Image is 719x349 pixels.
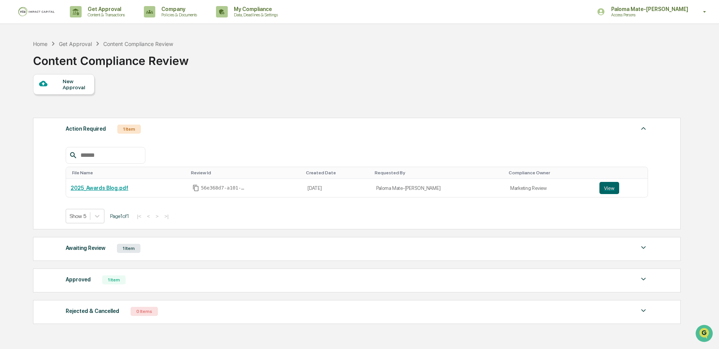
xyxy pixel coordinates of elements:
div: Start new chat [26,58,125,66]
p: How can we help? [8,16,138,28]
p: Company [155,6,201,12]
div: Toggle SortBy [72,170,185,175]
img: caret [639,243,648,252]
div: Toggle SortBy [306,170,369,175]
p: Paloma Mate-[PERSON_NAME] [605,6,692,12]
div: Toggle SortBy [191,170,300,175]
span: Preclearance [15,96,49,103]
p: My Compliance [228,6,282,12]
div: Get Approval [59,41,92,47]
span: Data Lookup [15,110,48,118]
a: 🗄️Attestations [52,93,97,106]
img: 1746055101610-c473b297-6a78-478c-a979-82029cc54cd1 [8,58,21,72]
img: caret [639,306,648,315]
a: Powered byPylon [54,128,92,134]
div: 1 Item [117,125,141,134]
td: [DATE] [303,179,372,197]
img: caret [639,275,648,284]
div: Action Required [66,124,106,134]
td: Paloma Mate-[PERSON_NAME] [372,179,506,197]
span: 56e368d7-a101-4c64-82a3-953c482f546b [201,185,246,191]
a: 2025_Awards Blog.pdf [71,185,128,191]
div: 🗄️ [55,96,61,103]
div: 🖐️ [8,96,14,103]
div: Home [33,41,47,47]
button: Start new chat [129,60,138,69]
span: Attestations [63,96,94,103]
div: 🔎 [8,111,14,117]
div: Awaiting Review [66,243,106,253]
a: 🖐️Preclearance [5,93,52,106]
div: 1 Item [117,244,140,253]
div: New Approval [63,78,88,90]
div: Toggle SortBy [509,170,592,175]
p: Access Persons [605,12,680,17]
div: 1 Item [102,275,126,284]
p: Data, Deadlines & Settings [228,12,282,17]
span: Copy Id [192,185,199,191]
p: Policies & Documents [155,12,201,17]
a: 🔎Data Lookup [5,107,51,121]
p: Content & Transactions [82,12,129,17]
button: |< [135,213,143,220]
button: >| [162,213,171,220]
div: Toggle SortBy [601,170,645,175]
div: 0 Items [131,307,158,316]
a: View [599,182,643,194]
button: View [599,182,619,194]
button: > [153,213,161,220]
img: caret [639,124,648,133]
div: Content Compliance Review [33,48,189,68]
p: Get Approval [82,6,129,12]
span: Pylon [76,129,92,134]
span: Page 1 of 1 [110,213,129,219]
div: Rejected & Cancelled [66,306,119,316]
input: Clear [20,35,125,43]
td: Marketing Review [506,179,595,197]
iframe: Open customer support [695,324,715,344]
button: < [145,213,152,220]
img: logo [18,7,55,17]
div: Content Compliance Review [103,41,173,47]
div: Approved [66,275,91,284]
div: We're available if you need us! [26,66,96,72]
div: Toggle SortBy [375,170,503,175]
